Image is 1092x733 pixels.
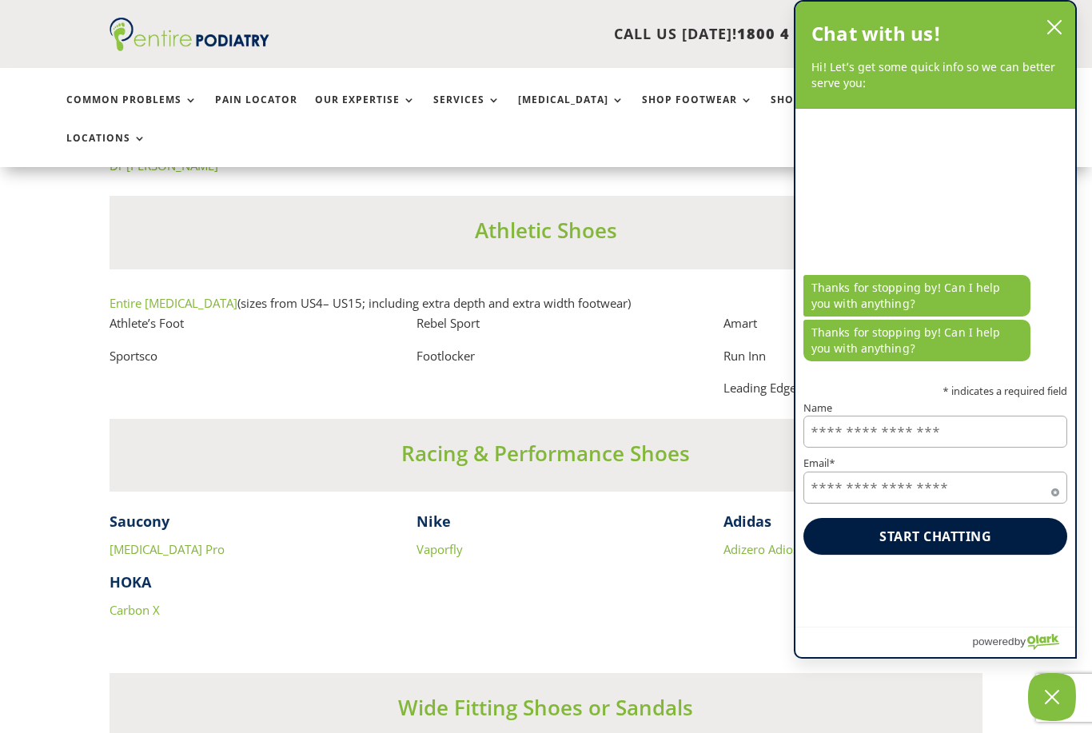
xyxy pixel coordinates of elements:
[110,693,983,730] h3: Wide Fitting Shoes or Sandals
[416,313,676,346] p: Rebel Sport
[723,378,982,399] p: Leading Edge
[803,416,1067,448] input: Name
[110,216,983,253] h3: Athletic Shoes
[110,541,225,557] a: [MEDICAL_DATA] Pro
[215,94,297,129] a: Pain Locator
[795,109,1075,368] div: chat
[642,94,753,129] a: Shop Footwear
[110,38,269,54] a: Entire Podiatry
[66,133,146,167] a: Locations
[803,275,1030,317] p: Thanks for stopping by! Can I help you with anything?
[416,512,451,531] strong: Nike
[803,320,1030,361] p: Thanks for stopping by! Can I help you with anything?
[972,627,1075,657] a: Powered by Olark
[723,541,821,557] a: Adizero Adios Pro
[723,313,982,346] p: Amart
[803,386,1067,396] p: * indicates a required field
[110,157,218,173] a: Dr [PERSON_NAME]
[518,94,624,129] a: [MEDICAL_DATA]
[1042,15,1067,39] button: close chatbox
[803,458,1067,468] label: Email*
[737,24,851,43] span: 1800 4 ENTIRE
[1028,673,1076,721] button: Close Chatbox
[110,295,237,311] a: Entire [MEDICAL_DATA]
[110,512,169,531] strong: Saucony
[110,602,160,618] a: Carbon X
[315,94,416,129] a: Our Expertise
[110,313,369,346] p: Athlete’s Foot
[416,346,676,367] p: Footlocker
[66,94,197,129] a: Common Problems
[972,631,1014,651] span: powered
[433,94,500,129] a: Services
[771,94,882,129] a: Shop Foot Care
[723,346,982,379] p: Run Inn
[308,24,851,45] p: CALL US [DATE]!
[110,439,983,476] h3: Racing & Performance Shoes
[110,293,983,314] p: (sizes from US4– US15; including extra depth and extra width footwear)
[803,518,1067,555] button: Start chatting
[1014,631,1026,651] span: by
[811,18,942,50] h2: Chat with us!
[723,512,771,531] strong: Adidas
[110,18,269,51] img: logo (1)
[110,572,151,592] strong: HOKA
[811,59,1059,92] p: Hi! Let’s get some quick info so we can better serve you:
[803,472,1067,504] input: Email
[416,541,463,557] a: Vaporfly
[110,346,369,367] p: Sportsco
[803,403,1067,413] label: Name
[1051,485,1059,493] span: Required field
